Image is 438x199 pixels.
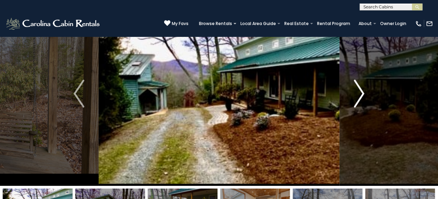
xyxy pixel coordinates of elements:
[5,17,102,31] img: White-1-2.png
[172,21,189,27] span: My Favs
[237,19,279,29] a: Local Area Guide
[426,20,433,27] img: mail-regular-white.png
[415,20,422,27] img: phone-regular-white.png
[195,19,236,29] a: Browse Rentals
[74,80,84,108] img: arrow
[314,19,354,29] a: Rental Program
[281,19,312,29] a: Real Estate
[59,1,98,186] button: Previous
[355,19,375,29] a: About
[354,80,364,108] img: arrow
[164,20,189,27] a: My Favs
[377,19,410,29] a: Owner Login
[339,1,378,186] button: Next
